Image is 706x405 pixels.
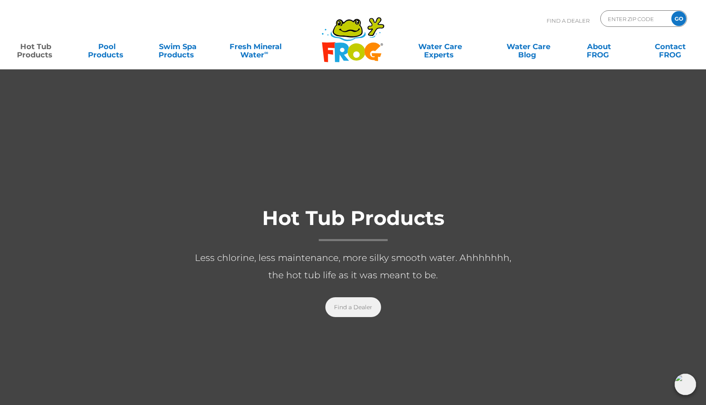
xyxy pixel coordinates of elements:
[325,297,381,317] a: Find a Dealer
[221,38,290,55] a: Fresh MineralWater∞
[671,11,686,26] input: GO
[547,10,590,31] p: Find A Dealer
[188,207,518,241] h1: Hot Tub Products
[264,49,268,56] sup: ∞
[150,38,206,55] a: Swim SpaProducts
[501,38,556,55] a: Water CareBlog
[188,249,518,284] p: Less chlorine, less maintenance, more silky smooth water. Ahhhhhhh, the hot tub life as it was me...
[675,374,696,395] img: openIcon
[572,38,627,55] a: AboutFROG
[79,38,135,55] a: PoolProducts
[8,38,64,55] a: Hot TubProducts
[642,38,698,55] a: ContactFROG
[396,38,485,55] a: Water CareExperts
[607,13,663,25] input: Zip Code Form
